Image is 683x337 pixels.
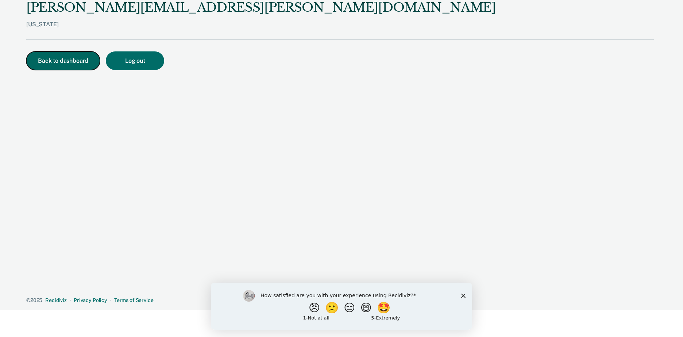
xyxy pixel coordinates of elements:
[26,297,654,303] div: · ·
[74,297,107,303] a: Privacy Policy
[45,297,67,303] a: Recidiviz
[114,297,154,303] a: Terms of Service
[26,58,106,64] a: Back to dashboard
[26,297,42,303] span: © 2025
[26,21,496,39] div: [US_STATE]
[26,51,100,70] button: Back to dashboard
[106,51,164,70] button: Log out
[211,283,472,330] iframe: Survey by Kim from Recidiviz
